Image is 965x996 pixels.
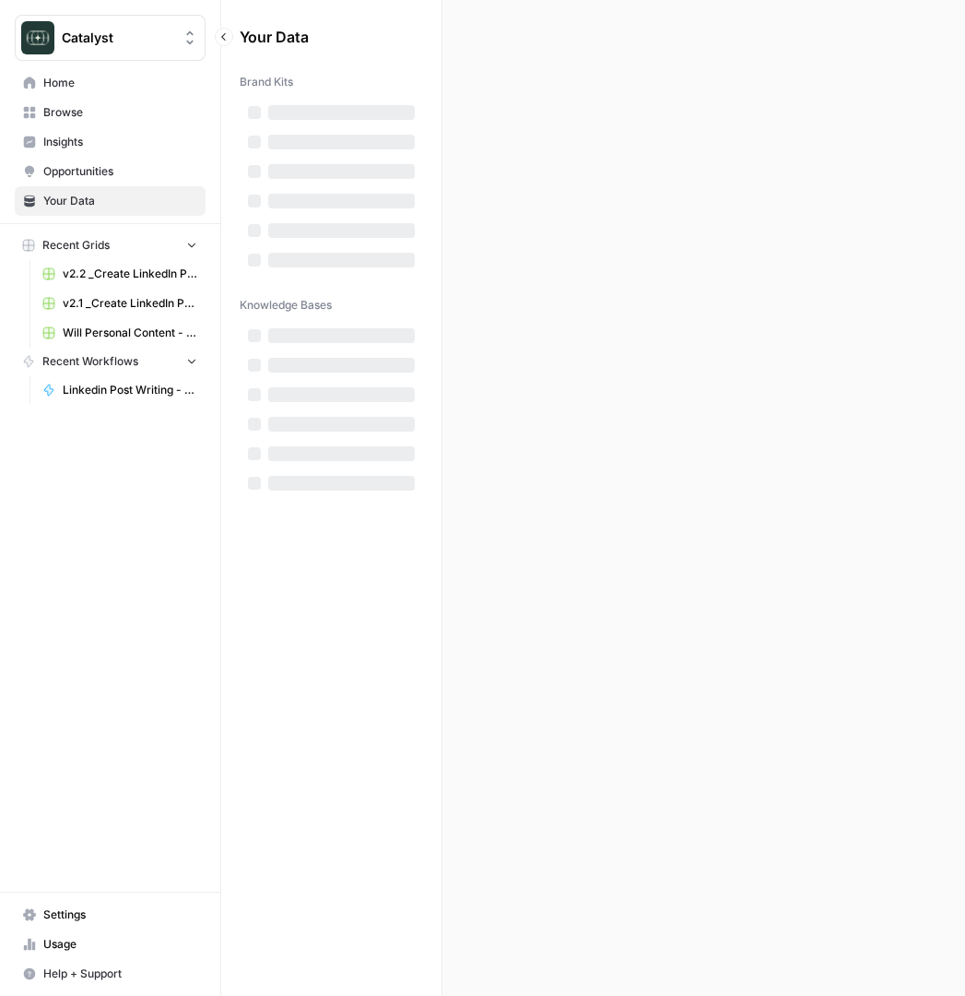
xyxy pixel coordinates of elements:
button: Workspace: Catalyst [15,15,206,61]
span: v2.1 _Create LinkedIn Posts from Template Grid [63,295,197,312]
span: Your Data [240,26,401,48]
a: Usage [15,930,206,959]
span: Brand Kits [240,74,293,90]
span: Settings [43,907,197,923]
span: Will Personal Content - [DATE] [63,325,197,341]
a: Browse [15,98,206,127]
span: Opportunities [43,163,197,180]
a: Linkedin Post Writing - [DATE] [34,375,206,405]
span: Knowledge Bases [240,297,332,314]
span: v2.2 _Create LinkedIn Posts from Template - powersteps Grid [63,266,197,282]
a: Insights [15,127,206,157]
span: Catalyst [62,29,173,47]
a: Settings [15,900,206,930]
span: Usage [43,936,197,953]
span: Browse [43,104,197,121]
span: Recent Grids [42,237,110,254]
button: Recent Grids [15,231,206,259]
span: Recent Workflows [42,353,138,370]
span: Help + Support [43,966,197,982]
span: Your Data [43,193,197,209]
img: Catalyst Logo [21,21,54,54]
a: Home [15,68,206,98]
a: Opportunities [15,157,206,186]
button: Help + Support [15,959,206,989]
a: Will Personal Content - [DATE] [34,318,206,348]
span: Insights [43,134,197,150]
a: v2.2 _Create LinkedIn Posts from Template - powersteps Grid [34,259,206,289]
span: Home [43,75,197,91]
span: Linkedin Post Writing - [DATE] [63,382,197,398]
a: v2.1 _Create LinkedIn Posts from Template Grid [34,289,206,318]
button: Recent Workflows [15,348,206,375]
a: Your Data [15,186,206,216]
